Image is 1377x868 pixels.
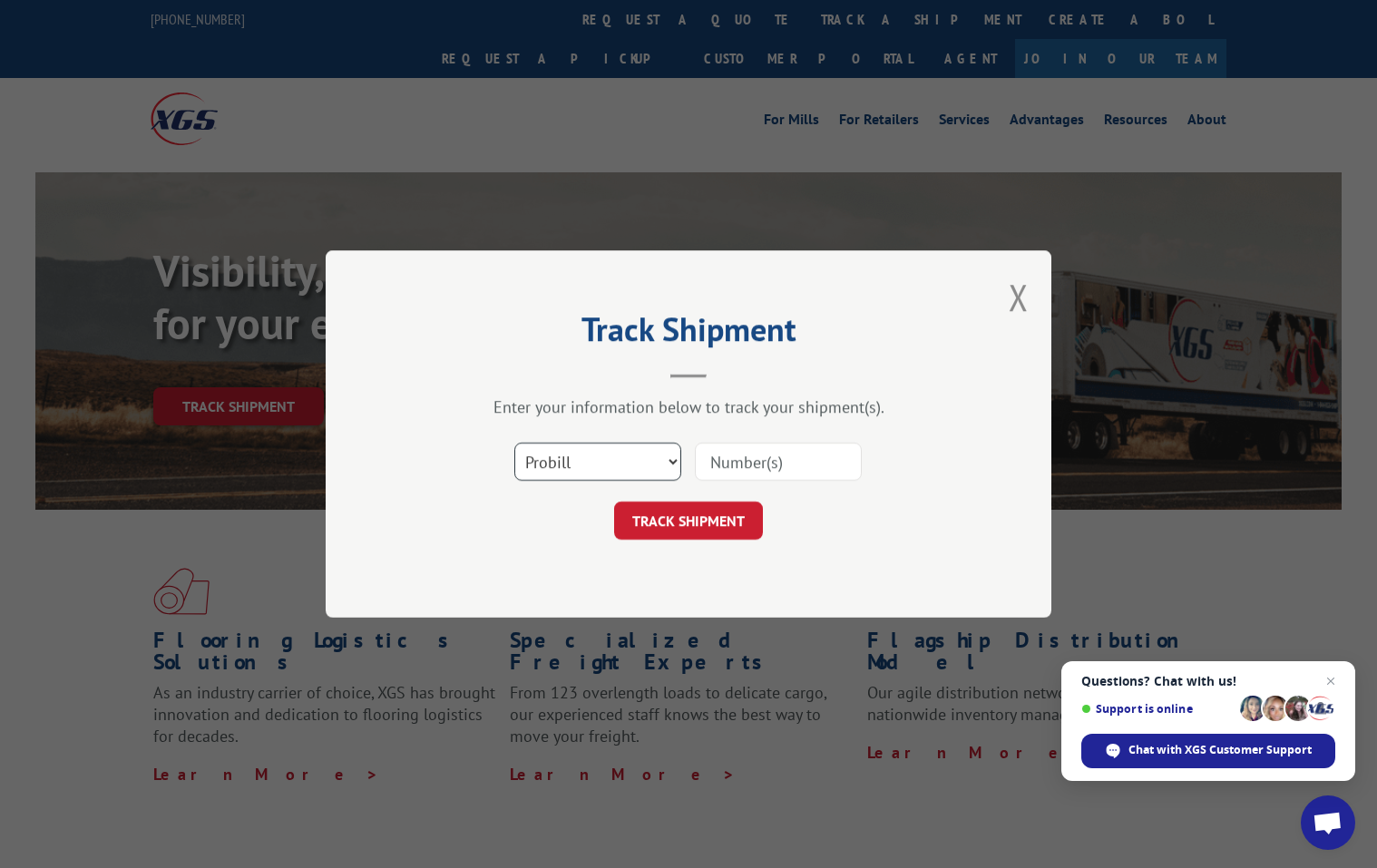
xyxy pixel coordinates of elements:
h2: Track Shipment [416,317,961,351]
div: Enter your information below to track your shipment(s). [416,396,961,417]
input: Number(s) [695,443,862,481]
span: Support is online [1081,702,1234,716]
button: Close modal [1009,273,1029,321]
span: Questions? Chat with us! [1081,674,1335,688]
span: Close chat [1320,670,1342,692]
div: Chat with XGS Customer Support [1081,734,1335,768]
button: TRACK SHIPMENT [614,502,763,540]
div: Open chat [1301,795,1355,850]
span: Chat with XGS Customer Support [1128,742,1312,758]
